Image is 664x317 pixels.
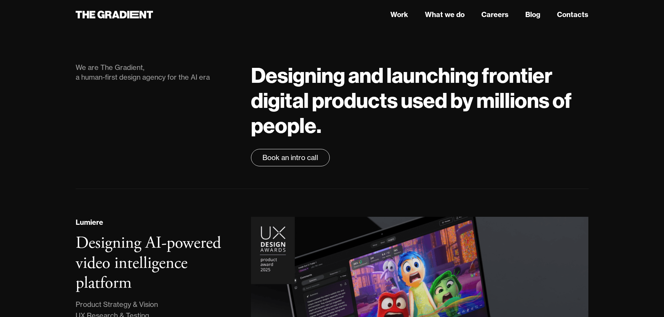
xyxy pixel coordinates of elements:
[251,63,588,138] h1: Designing and launching frontier digital products used by millions of people.
[481,9,509,20] a: Careers
[76,217,103,228] div: Lumiere
[76,63,237,82] div: We are The Gradient, a human-first design agency for the AI era
[525,9,540,20] a: Blog
[390,9,408,20] a: Work
[76,232,221,294] h3: Designing AI-powered video intelligence platform
[425,9,465,20] a: What we do
[557,9,588,20] a: Contacts
[251,149,330,166] a: Book an intro call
